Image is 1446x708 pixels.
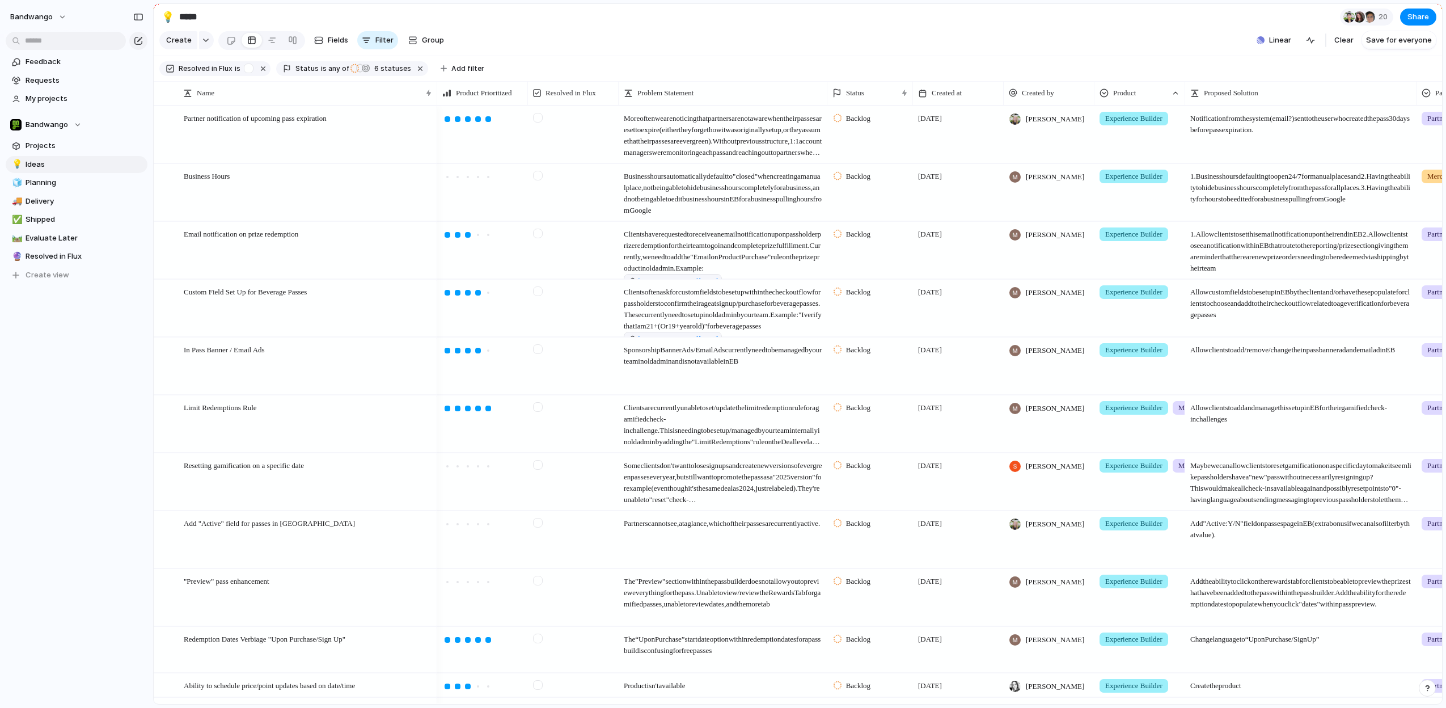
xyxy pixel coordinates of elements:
span: Change language to “Upon Purchase/Sign Up” [1186,627,1416,645]
span: The “Upon Purchase” start date option within redemption dates for a pass build is confusing for f... [619,627,827,656]
span: [DATE] [918,634,942,645]
span: The "Preview" section within the pass builder does not allow you to preview everything for the pa... [619,570,827,610]
span: [PERSON_NAME] [1026,229,1084,241]
span: Notification from the system (email?) sent to the user who created the pass 30 days before pass e... [1186,107,1416,136]
span: Save for everyone [1366,35,1432,46]
span: Product [1113,87,1136,99]
span: 6 [371,64,380,73]
span: Experience Builder [1105,171,1162,182]
span: [PERSON_NAME] [1026,681,1084,692]
span: Backlog [846,344,870,356]
span: [DATE] [918,171,942,182]
span: 20 [1379,11,1391,23]
span: Resolved in Flux [26,251,143,262]
span: My projects [26,93,143,104]
span: More often we are noticing that partners are not aware when their passes are set to expire (eithe... [619,107,827,158]
a: Projects [6,137,147,154]
button: 🧊 [10,177,22,188]
span: Create [166,35,192,46]
div: 💡 [12,158,20,171]
span: Partner notification of upcoming pass expiration [184,111,327,124]
div: 🧊 [12,176,20,189]
span: Linear [1269,35,1291,46]
button: Filter [357,31,398,49]
span: Allow clients to add and manage this set up in EB for their gamified check-in challenges [1186,396,1416,425]
a: ✅Shipped [6,211,147,228]
span: Add "Active" field for passes in [GEOGRAPHIC_DATA] [184,516,355,529]
button: 🛤️ [10,233,22,244]
span: Experience Builder [1105,576,1162,587]
span: Created at [932,87,962,99]
span: Business Hours [184,169,230,182]
span: Backlog [846,576,870,587]
span: [PERSON_NAME] [1026,171,1084,183]
button: Fields [310,31,353,49]
div: 🧊Planning [6,174,147,191]
button: Group [403,31,450,49]
span: Experience Builder [1105,680,1162,692]
span: [DOMAIN_NAME][URL] [638,334,718,345]
span: Custom Field Set Up for Beverage Passes [184,285,307,298]
span: Allow clients to add / remove / change the in pass banner ad and email ad in EB [1186,338,1416,356]
span: Backlog [846,460,870,471]
span: Experience Builder [1105,402,1162,414]
span: Backlog [846,518,870,529]
div: 🛤️ [12,231,20,245]
span: Email notification on prize redemption [184,227,298,240]
span: Some clients don't want to lose sign ups and create new versions of evergreen passes ever year, b... [619,454,827,505]
span: [PERSON_NAME] [1026,576,1084,588]
button: 🚚 [10,196,22,207]
span: Backlog [846,229,870,240]
span: Add "Active: Y/N" field on passes page in EB (extra bonus if we can also filter by that value). [1186,512,1416,541]
span: Requests [26,75,143,86]
a: 🚚Delivery [6,193,147,210]
span: Clients often ask for custom fields to be set up within the checkout flow for pass holders to con... [619,280,827,347]
span: [DATE] [918,680,942,692]
span: Create the product [1186,674,1416,692]
span: Planning [26,177,143,188]
span: [DATE] [918,229,942,240]
div: 💡 [162,9,174,24]
span: Backlog [846,680,870,692]
span: Partners can not see, at a glance, which of their passes are currently active. [619,512,827,529]
a: 💡Ideas [6,156,147,173]
span: statuses [371,64,411,74]
span: Mobile Pass [1178,460,1187,471]
span: [DATE] [918,113,942,124]
button: isany of [319,62,351,75]
button: Linear [1252,32,1296,49]
span: is [235,64,240,74]
span: Add the ability to click on the rewards tab for clients to be able to preview the prizes that hav... [1186,570,1416,610]
button: 6 statuses [350,62,413,75]
span: Problem Statement [637,87,694,99]
span: Feedback [26,56,143,68]
span: [PERSON_NAME] [1026,345,1084,356]
button: Create view [6,267,147,284]
span: [DATE] [918,344,942,356]
span: Shipped [26,214,143,225]
button: bandwango [5,8,73,26]
button: Bandwango [6,116,147,133]
span: Clients are currently unable to set/update the limit redemption rule for a gamified check-in chal... [619,396,827,448]
span: Status [295,64,319,74]
span: [PERSON_NAME] [1026,461,1084,472]
span: bandwango [10,11,53,23]
a: Feedback [6,53,147,70]
span: Create view [26,269,69,281]
span: [DATE] [918,402,942,414]
button: Create [159,31,197,49]
span: [PERSON_NAME] [1026,113,1084,125]
div: 🔮Resolved in Flux [6,248,147,265]
button: Share [1400,9,1436,26]
span: any of [327,64,349,74]
button: 🔮 [10,251,22,262]
span: 1. Allow clients to set this email notification up on their end in EB 2. Allow clients to see a n... [1186,222,1416,274]
span: Experience Builder [1105,634,1162,645]
span: In Pass Banner / Email Ads [184,343,265,356]
button: Add filter [434,61,491,77]
span: Experience Builder [1105,518,1162,529]
span: Redemption Dates Verbiage "Upon Purchase/Sign Up" [184,632,345,645]
span: Backlog [846,634,870,645]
